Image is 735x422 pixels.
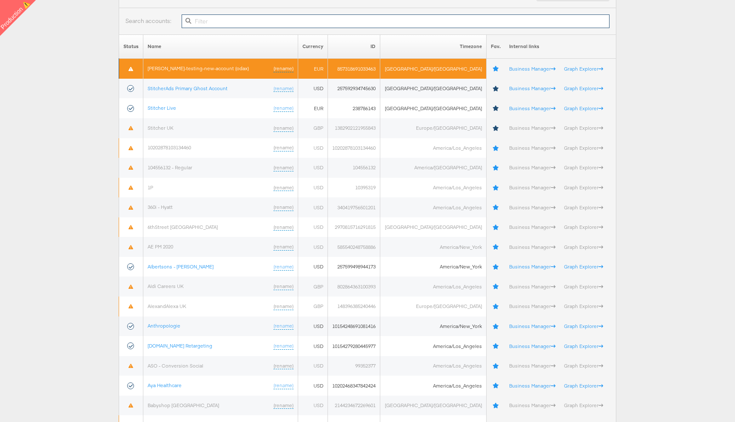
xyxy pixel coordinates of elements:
[298,138,328,158] td: USD
[148,243,173,250] a: AE PM 2020
[328,217,380,237] td: 2970815716291815
[298,297,328,316] td: GBP
[273,184,293,191] a: (rename)
[564,125,603,131] a: Graph Explorer
[273,204,293,211] a: (rename)
[380,118,486,138] td: Europe/[GEOGRAPHIC_DATA]
[509,125,556,131] a: Business Manager
[298,158,328,178] td: USD
[380,217,486,237] td: [GEOGRAPHIC_DATA]/[GEOGRAPHIC_DATA]
[328,297,380,316] td: 148396385240446
[564,362,603,369] a: Graph Explorer
[380,356,486,376] td: America/Los_Angeles
[380,297,486,316] td: Europe/[GEOGRAPHIC_DATA]
[148,263,214,270] a: Albertsons - [PERSON_NAME]
[273,85,293,92] a: (rename)
[148,164,192,171] a: 104556132 - Regular
[298,396,328,416] td: USD
[509,105,556,111] a: Business Manager
[148,382,182,388] a: Aya Healthcare
[509,66,556,72] a: Business Manager
[380,396,486,416] td: [GEOGRAPHIC_DATA]/[GEOGRAPHIC_DATA]
[328,79,380,99] td: 257592934745630
[273,65,293,72] a: (rename)
[380,376,486,396] td: America/Los_Angeles
[380,237,486,257] td: America/New_York
[273,322,293,330] a: (rename)
[564,343,603,349] a: Graph Explorer
[328,257,380,277] td: 257599498944173
[328,356,380,376] td: 99352377
[509,382,556,389] a: Business Manager
[509,224,556,230] a: Business Manager
[298,178,328,198] td: USD
[273,303,293,310] a: (rename)
[328,376,380,396] td: 10202468347842424
[119,34,143,59] th: Status
[298,336,328,356] td: USD
[298,376,328,396] td: USD
[148,125,174,131] a: Stitcher UK
[328,158,380,178] td: 104556132
[148,342,212,349] a: [DOMAIN_NAME] Retargeting
[273,283,293,290] a: (rename)
[148,65,249,71] a: [PERSON_NAME]-testing-new-account (odax)
[182,14,610,28] input: Filter
[273,263,293,271] a: (rename)
[328,277,380,297] td: 802864363100393
[148,303,186,309] a: AlexandAlexa UK
[148,144,191,151] a: 10202878103134460
[298,79,328,99] td: USD
[564,303,603,309] a: Graph Explorer
[298,257,328,277] td: USD
[143,34,298,59] th: Name
[273,362,293,370] a: (rename)
[380,178,486,198] td: America/Los_Angeles
[148,402,219,408] a: Babyshop [GEOGRAPHIC_DATA]
[509,303,556,309] a: Business Manager
[148,85,228,91] a: StitcherAds Primary Ghost Account
[328,336,380,356] td: 10154279280445977
[509,263,556,270] a: Business Manager
[564,204,603,211] a: Graph Explorer
[380,257,486,277] td: America/New_York
[273,402,293,409] a: (rename)
[564,66,603,72] a: Graph Explorer
[273,125,293,132] a: (rename)
[148,362,203,369] a: ASO - Conversion Social
[564,224,603,230] a: Graph Explorer
[328,34,380,59] th: ID
[509,204,556,211] a: Business Manager
[328,316,380,336] td: 10154248691081416
[564,283,603,290] a: Graph Explorer
[298,34,328,59] th: Currency
[564,382,603,389] a: Graph Explorer
[273,105,293,112] a: (rename)
[509,85,556,91] a: Business Manager
[380,79,486,99] td: [GEOGRAPHIC_DATA]/[GEOGRAPHIC_DATA]
[380,336,486,356] td: America/Los_Angeles
[380,98,486,118] td: [GEOGRAPHIC_DATA]/[GEOGRAPHIC_DATA]
[509,164,556,171] a: Business Manager
[298,277,328,297] td: GBP
[380,316,486,336] td: America/New_York
[564,164,603,171] a: Graph Explorer
[564,85,603,91] a: Graph Explorer
[298,98,328,118] td: EUR
[328,178,380,198] td: 10395319
[509,402,556,408] a: Business Manager
[298,316,328,336] td: USD
[273,382,293,389] a: (rename)
[380,34,486,59] th: Timezone
[380,138,486,158] td: America/Los_Angeles
[509,244,556,250] a: Business Manager
[509,323,556,329] a: Business Manager
[564,184,603,191] a: Graph Explorer
[509,362,556,369] a: Business Manager
[298,237,328,257] td: USD
[273,164,293,171] a: (rename)
[509,145,556,151] a: Business Manager
[298,197,328,217] td: USD
[564,402,603,408] a: Graph Explorer
[148,204,173,210] a: 360i - Hyatt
